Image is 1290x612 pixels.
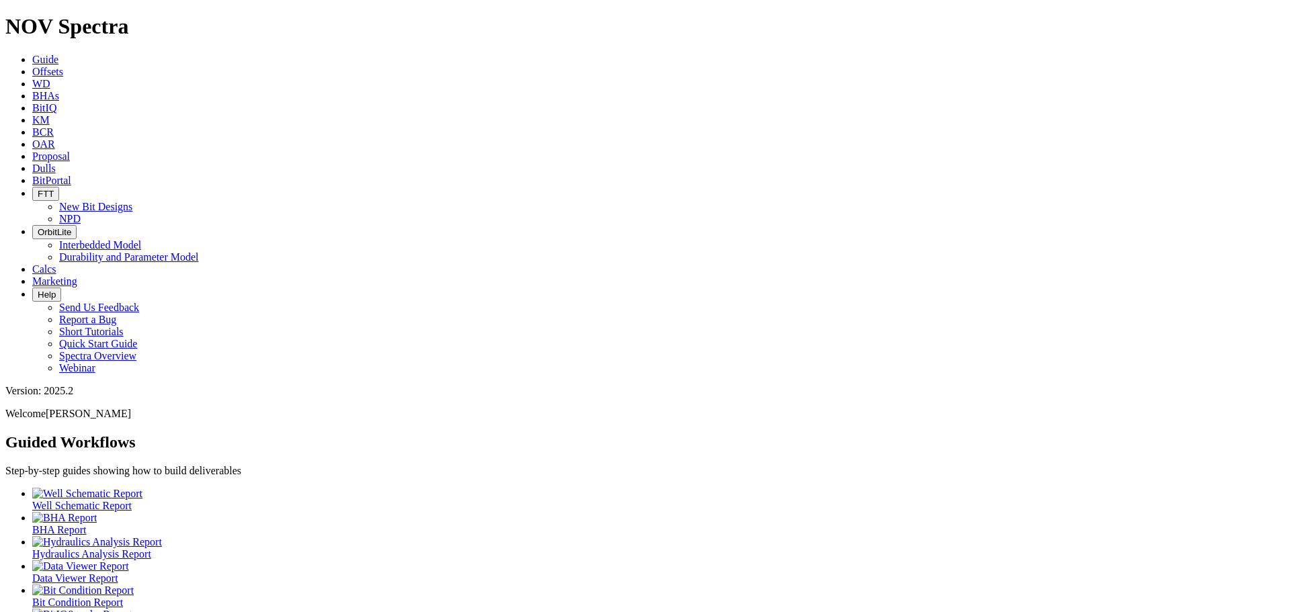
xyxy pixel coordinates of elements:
a: Well Schematic Report Well Schematic Report [32,488,1285,511]
span: OrbitLite [38,227,71,237]
a: Marketing [32,275,77,287]
img: Data Viewer Report [32,560,129,572]
div: Version: 2025.2 [5,385,1285,397]
a: OAR [32,138,55,150]
h2: Guided Workflows [5,433,1285,451]
span: Help [38,290,56,300]
a: WD [32,78,50,89]
img: BHA Report [32,512,97,524]
span: Well Schematic Report [32,500,132,511]
a: Webinar [59,362,95,374]
span: Data Viewer Report [32,572,118,584]
a: KM [32,114,50,126]
p: Step-by-step guides showing how to build deliverables [5,465,1285,477]
a: Interbedded Model [59,239,141,251]
a: Spectra Overview [59,350,136,361]
a: Durability and Parameter Model [59,251,199,263]
a: BHA Report BHA Report [32,512,1285,535]
span: Hydraulics Analysis Report [32,548,151,560]
span: [PERSON_NAME] [46,408,131,419]
a: BitPortal [32,175,71,186]
a: Calcs [32,263,56,275]
a: Report a Bug [59,314,116,325]
button: FTT [32,187,59,201]
span: Bit Condition Report [32,597,123,608]
a: BHAs [32,90,59,101]
a: Data Viewer Report Data Viewer Report [32,560,1285,584]
a: Guide [32,54,58,65]
button: Help [32,288,61,302]
a: Short Tutorials [59,326,124,337]
a: Hydraulics Analysis Report Hydraulics Analysis Report [32,536,1285,560]
img: Bit Condition Report [32,584,134,597]
a: Offsets [32,66,63,77]
a: NPD [59,213,81,224]
a: New Bit Designs [59,201,132,212]
a: Dulls [32,163,56,174]
span: BHA Report [32,524,86,535]
a: BitIQ [32,102,56,114]
a: BCR [32,126,54,138]
a: Proposal [32,150,70,162]
a: Quick Start Guide [59,338,137,349]
a: Bit Condition Report Bit Condition Report [32,584,1285,608]
img: Well Schematic Report [32,488,142,500]
p: Welcome [5,408,1285,420]
a: Send Us Feedback [59,302,139,313]
h1: NOV Spectra [5,14,1285,39]
button: OrbitLite [32,225,77,239]
img: Hydraulics Analysis Report [32,536,162,548]
span: FTT [38,189,54,199]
